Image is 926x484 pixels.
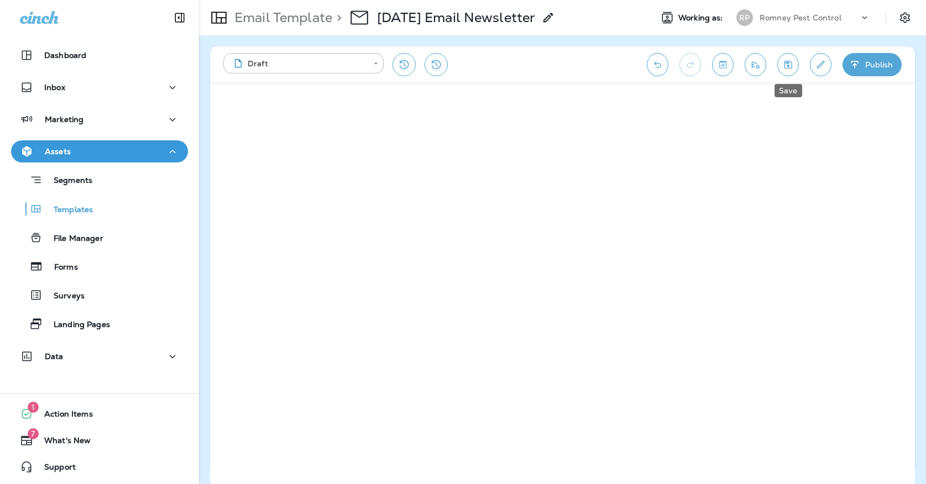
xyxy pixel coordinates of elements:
[895,8,915,28] button: Settings
[712,53,734,76] button: Toggle preview
[11,226,188,249] button: File Manager
[11,168,188,192] button: Segments
[377,9,535,26] div: October '25 Email Newsletter
[45,352,64,361] p: Data
[44,51,86,60] p: Dashboard
[43,262,78,273] p: Forms
[11,345,188,367] button: Data
[28,402,39,413] span: 1
[11,197,188,220] button: Templates
[43,234,103,244] p: File Manager
[760,13,841,22] p: Romney Pest Control
[43,176,92,187] p: Segments
[678,13,725,23] span: Working as:
[44,83,65,92] p: Inbox
[11,140,188,162] button: Assets
[425,53,448,76] button: View Changelog
[11,44,188,66] button: Dashboard
[33,462,76,476] span: Support
[45,115,83,124] p: Marketing
[33,409,93,423] span: Action Items
[11,456,188,478] button: Support
[43,291,85,302] p: Surveys
[11,255,188,278] button: Forms
[777,53,799,76] button: Save
[11,76,188,98] button: Inbox
[45,147,71,156] p: Assets
[164,7,195,29] button: Collapse Sidebar
[11,429,188,451] button: 7What's New
[28,428,39,439] span: 7
[843,53,902,76] button: Publish
[11,312,188,335] button: Landing Pages
[231,58,366,69] div: Draft
[393,53,416,76] button: Restore from previous version
[810,53,831,76] button: Edit details
[43,205,93,215] p: Templates
[33,436,91,449] span: What's New
[11,403,188,425] button: 1Action Items
[11,108,188,130] button: Marketing
[43,320,110,330] p: Landing Pages
[377,9,535,26] p: [DATE] Email Newsletter
[736,9,753,26] div: RP
[332,9,342,26] p: >
[775,84,802,97] div: Save
[745,53,766,76] button: Send test email
[11,283,188,307] button: Surveys
[230,9,332,26] p: Email Template
[647,53,668,76] button: Undo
